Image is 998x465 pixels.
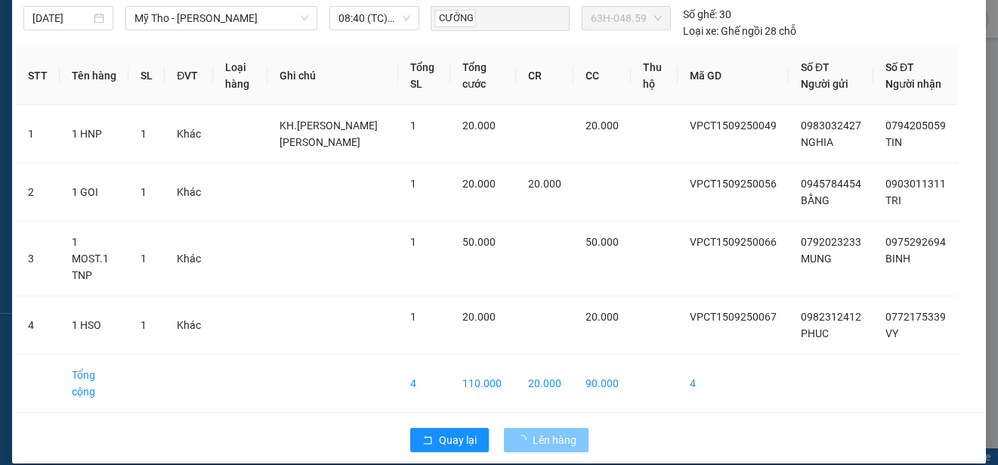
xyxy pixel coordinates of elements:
div: Ghế ngồi 28 chỗ [683,23,796,39]
th: SL [128,47,165,105]
td: 4 [398,355,450,413]
span: 0975292694 [885,236,946,248]
span: 0903011311 [885,178,946,190]
td: Khác [165,222,213,296]
span: 20.000 [528,178,561,190]
span: 50.000 [586,236,619,248]
span: PHUC [801,327,829,339]
span: 0794205059 [885,119,946,132]
span: Mỹ Tho - Hồ Chí Minh [134,7,308,29]
td: Khác [165,296,213,355]
div: PHUC [13,47,135,65]
span: 0772175339 [885,311,946,323]
span: 1 [141,128,147,140]
td: 20.000 [516,355,573,413]
td: 110.000 [450,355,517,413]
span: Người nhận [885,78,941,90]
span: rollback [422,435,433,447]
span: 0983032427 [801,119,861,132]
span: 63H-048.59 [591,7,662,29]
td: Khác [165,163,213,222]
div: 0772175339 [146,67,301,88]
span: 20.000 [586,311,619,323]
span: Số ĐT [885,61,914,73]
span: Gửi: [13,13,36,29]
span: Lên hàng [533,432,576,448]
td: 1 MOST.1 TNP [60,222,128,296]
span: 20.000 [462,311,496,323]
span: TIN [885,136,902,148]
span: loading [516,435,533,445]
span: Chưa cước : [144,101,212,117]
td: 3 [16,222,60,296]
span: 08:40 (TC) - 63H-048.59 [338,7,410,29]
th: CR [516,47,573,105]
span: 1 [410,119,416,132]
td: Khác [165,105,213,163]
div: 0982312412 [13,65,135,86]
span: Số ghế: [683,6,717,23]
div: VP [GEOGRAPHIC_DATA] [146,13,301,49]
td: 4 [678,355,789,413]
span: MUNG [801,253,832,265]
span: 0982312412 [801,311,861,323]
span: 1 [410,236,416,248]
span: 1 [410,178,416,190]
span: 1 [141,186,147,198]
td: 90.000 [573,355,631,413]
td: 1 HNP [60,105,128,163]
th: ĐVT [165,47,213,105]
span: VPCT1509250067 [690,311,777,323]
span: Quay lại [439,432,477,448]
span: 50.000 [462,236,496,248]
span: VPCT1509250056 [690,178,777,190]
span: BẰNG [801,194,830,206]
span: BINH [885,253,910,265]
th: Mã GD [678,47,789,105]
input: 15/09/2025 [32,10,91,26]
span: VPCT1509250049 [690,119,777,132]
div: [PERSON_NAME] [13,13,135,47]
span: TRI [885,194,901,206]
span: Số ĐT [801,61,830,73]
th: Tên hàng [60,47,128,105]
td: 2 [16,163,60,222]
span: Nhận: [146,14,181,30]
span: KH.[PERSON_NAME] [PERSON_NAME] [280,119,378,148]
button: Lên hàng [504,428,589,452]
span: CƯỜNG [434,10,476,27]
span: Loại xe: [683,23,718,39]
td: Tổng cộng [60,355,128,413]
th: Loại hàng [213,47,267,105]
td: 1 GOI [60,163,128,222]
span: 1 [141,253,147,265]
th: STT [16,47,60,105]
span: 20.000 [462,178,496,190]
div: 20.000 [144,98,302,119]
td: 4 [16,296,60,355]
th: Ghi chú [267,47,398,105]
span: 1 [410,311,416,323]
th: Tổng cước [450,47,517,105]
th: Thu hộ [631,47,678,105]
span: 0945784454 [801,178,861,190]
div: VY [146,49,301,67]
td: 1 [16,105,60,163]
span: down [300,14,309,23]
span: NGHIA [801,136,833,148]
th: CC [573,47,631,105]
span: 1 [141,319,147,331]
span: 0792023233 [801,236,861,248]
span: Người gửi [801,78,848,90]
th: Tổng SL [398,47,450,105]
div: 30 [683,6,731,23]
span: VPCT1509250066 [690,236,777,248]
span: VY [885,327,898,339]
span: 20.000 [462,119,496,132]
td: 1 HSO [60,296,128,355]
button: rollbackQuay lại [410,428,489,452]
span: 20.000 [586,119,619,132]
